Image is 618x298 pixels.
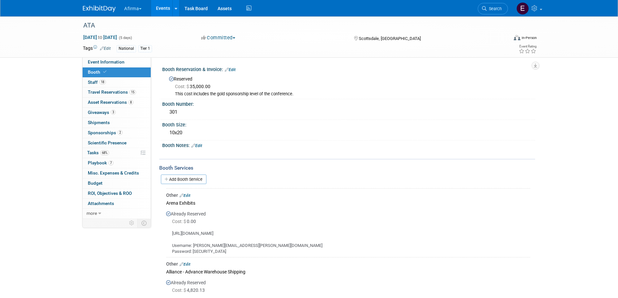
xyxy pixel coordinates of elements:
a: Add Booth Service [161,175,206,184]
div: Already Reserved [166,207,530,255]
div: Tier 1 [138,45,152,52]
a: Edit [100,46,111,51]
span: Event Information [88,59,125,65]
a: Budget [83,178,151,188]
div: Booth Services [159,164,535,172]
span: 3 [111,110,116,115]
a: Asset Reservations8 [83,98,151,107]
a: more [83,209,151,218]
div: This cost includes the gold sponsorship level of the conference. [175,91,530,97]
a: Search [478,3,508,14]
span: Scottsdale, [GEOGRAPHIC_DATA] [359,36,421,41]
div: Reserved [167,74,530,97]
a: Giveaways3 [83,108,151,118]
span: 0.00 [172,219,199,224]
div: Alliance - Advance Warehouse Shipping [166,267,530,276]
span: Asset Reservations [88,100,133,105]
a: Edit [180,193,190,198]
a: Sponsorships2 [83,128,151,138]
span: Cost: $ [172,219,187,224]
a: Event Information [83,57,151,67]
div: Event Format [469,34,537,44]
span: 15 [129,90,136,95]
span: (5 days) [118,36,132,40]
a: Booth [83,67,151,77]
img: ExhibitDay [83,6,116,12]
span: 7 [108,160,113,165]
a: Attachments [83,199,151,209]
span: Shipments [88,120,110,125]
span: [DATE] [DATE] [83,34,117,40]
span: Staff [88,80,106,85]
span: Booth [88,69,108,75]
span: more [87,211,97,216]
div: [URL][DOMAIN_NAME] Username: [PERSON_NAME][EMAIL_ADDRESS][PERSON_NAME][DOMAIN_NAME] Password: [SE... [166,225,530,255]
a: Edit [225,67,236,72]
a: Misc. Expenses & Credits [83,168,151,178]
div: 10x20 [167,128,530,138]
div: Booth Reservation & Invoice: [162,65,535,73]
div: ATA [81,20,498,31]
a: Edit [191,143,202,148]
div: Other [166,261,530,267]
img: Format-Inperson.png [514,35,520,40]
span: Sponsorships [88,130,123,135]
a: Staff18 [83,78,151,87]
span: Travel Reservations [88,89,136,95]
div: Event Rating [519,45,536,48]
span: Playbook [88,160,113,165]
div: Booth Number: [162,99,535,107]
span: Tasks [87,150,109,155]
span: 18 [99,80,106,84]
span: to [97,35,103,40]
a: Tasks68% [83,148,151,158]
span: Giveaways [88,110,116,115]
div: Booth Size: [162,120,535,128]
div: In-Person [521,35,537,40]
a: Shipments [83,118,151,128]
span: Cost: $ [172,288,187,293]
a: Playbook7 [83,158,151,168]
span: Budget [88,180,103,186]
span: Misc. Expenses & Credits [88,170,139,176]
div: National [117,45,136,52]
td: Tags [83,45,111,52]
span: 8 [128,100,133,105]
div: Other [166,192,530,198]
div: Arena Exhibits [166,198,530,207]
div: Booth Notes: [162,140,535,149]
span: 68% [100,150,109,155]
span: Search [487,6,502,11]
i: Booth reservation complete [103,70,106,74]
td: Personalize Event Tab Strip [126,219,138,227]
img: Emma Mitchell [516,2,529,15]
span: 4,820.13 [172,288,207,293]
a: Edit [180,262,190,267]
span: Attachments [88,201,114,206]
td: Toggle Event Tabs [138,219,151,227]
a: Scientific Presence [83,138,151,148]
div: 301 [167,107,530,117]
span: 2 [118,130,123,135]
span: 35,000.00 [175,84,213,89]
span: ROI, Objectives & ROO [88,191,132,196]
button: Committed [199,34,238,41]
span: Scientific Presence [88,140,126,145]
span: Cost: $ [175,84,190,89]
a: Travel Reservations15 [83,87,151,97]
a: ROI, Objectives & ROO [83,189,151,198]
